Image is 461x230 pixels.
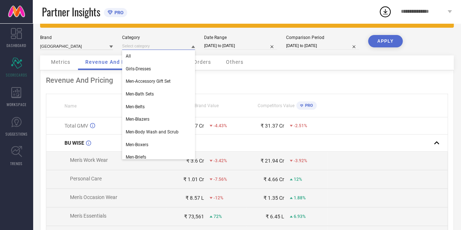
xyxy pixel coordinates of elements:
span: Men's Occasion Wear [70,194,117,200]
div: Comparison Period [286,35,359,40]
span: TRENDS [10,161,23,166]
div: Brand [40,35,113,40]
span: Men-Blazers [126,117,149,122]
span: 6.93% [294,214,306,219]
div: ₹ 6.45 L [266,214,284,219]
span: PRO [303,103,313,108]
div: ₹ 73,561 [184,214,204,219]
span: BU WISE [65,140,84,146]
div: Date Range [204,35,277,40]
span: Brand Value [195,103,219,108]
span: Men's Essentials [70,213,106,219]
span: Name [65,104,77,109]
div: Men-Accessory Gift Set [122,75,195,87]
span: Men-Body Wash and Scrub [126,129,179,135]
span: Girls-Dresses [126,66,151,71]
div: ₹ 1.35 Cr [263,195,284,201]
div: Revenue And Pricing [46,76,448,85]
span: 72% [214,214,222,219]
span: Competitors Value [258,103,294,108]
span: 12% [294,177,302,182]
span: Others [226,59,243,65]
span: -2.51% [294,123,307,128]
span: Men's Work Wear [70,157,108,163]
div: ₹ 4.7 Cr [186,123,204,129]
span: SCORECARDS [6,72,27,78]
span: Men-Boxers [126,142,148,147]
div: ₹ 1.01 Cr [183,176,204,182]
div: ₹ 3.6 Cr [186,158,204,164]
div: Girls-Dresses [122,63,195,75]
span: -3.92% [294,158,307,163]
span: -12% [214,195,223,200]
span: Revenue And Pricing [85,59,140,65]
div: ₹ 21.94 Cr [261,158,284,164]
div: Open download list [379,5,392,18]
input: Select date range [204,42,277,50]
div: ₹ 8.57 L [185,195,204,201]
div: Men-Bath Sets [122,88,195,100]
span: Men-Briefs [126,155,146,160]
div: Men-Boxers [122,139,195,151]
div: Men-Body Wash and Scrub [122,126,195,138]
span: 1.88% [294,195,306,200]
span: PRO [113,10,124,15]
div: Men-Blazers [122,113,195,125]
div: Men-Briefs [122,151,195,163]
div: ₹ 4.66 Cr [263,176,284,182]
button: APPLY [368,35,403,47]
div: Men-Belts [122,101,195,113]
input: Select comparison period [286,42,359,50]
span: Metrics [51,59,70,65]
div: ₹ 31.37 Cr [261,123,284,129]
span: Men-Bath Sets [126,91,154,97]
span: -7.56% [214,177,227,182]
span: -4.43% [214,123,227,128]
span: All [126,54,131,59]
span: Total GMV [65,123,88,129]
span: -3.42% [214,158,227,163]
input: Select category [122,42,195,50]
span: WORKSPACE [7,102,27,107]
span: Men-Accessory Gift Set [126,79,171,84]
span: Personal Care [70,176,102,182]
div: Category [122,35,195,40]
span: DASHBOARD [7,43,26,48]
span: Men-Belts [126,104,145,109]
span: SUGGESTIONS [5,131,28,137]
span: Partner Insights [42,4,100,19]
div: All [122,50,195,62]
